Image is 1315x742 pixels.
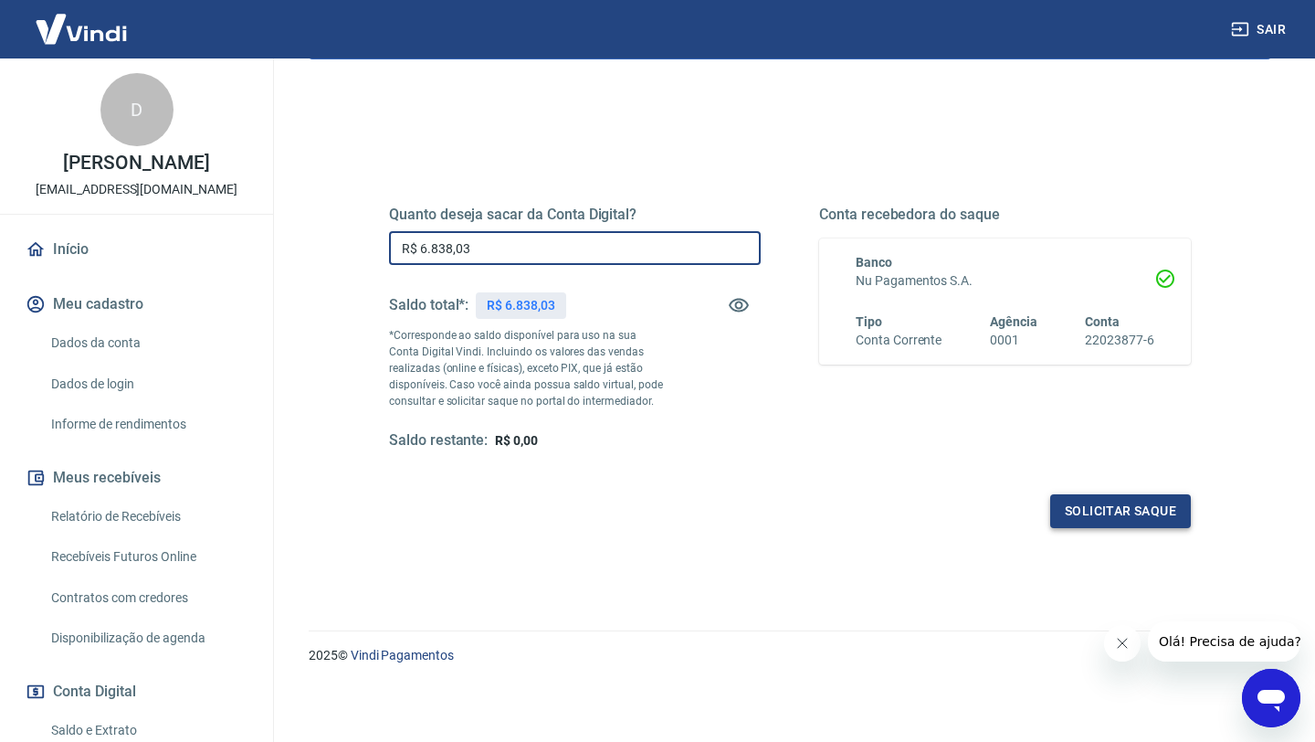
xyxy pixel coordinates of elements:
[22,1,141,57] img: Vindi
[389,206,761,224] h5: Quanto deseja sacar da Conta Digital?
[44,366,251,403] a: Dados de login
[1085,314,1120,329] span: Conta
[1050,494,1191,528] button: Solicitar saque
[990,314,1037,329] span: Agência
[1148,621,1300,662] iframe: Mensagem da empresa
[44,498,251,535] a: Relatório de Recebíveis
[22,284,251,324] button: Meu cadastro
[856,314,882,329] span: Tipo
[487,296,554,315] p: R$ 6.838,03
[100,73,174,146] div: D
[1242,669,1300,727] iframe: Botão para abrir a janela de mensagens
[22,458,251,498] button: Meus recebíveis
[389,327,668,409] p: *Corresponde ao saldo disponível para uso na sua Conta Digital Vindi. Incluindo os valores das ve...
[389,431,488,450] h5: Saldo restante:
[36,180,237,199] p: [EMAIL_ADDRESS][DOMAIN_NAME]
[44,620,251,657] a: Disponibilização de agenda
[44,538,251,576] a: Recebíveis Futuros Online
[856,331,942,350] h6: Conta Corrente
[44,406,251,443] a: Informe de rendimentos
[309,646,1271,665] p: 2025 ©
[1227,13,1293,47] button: Sair
[22,229,251,270] a: Início
[819,206,1191,224] h5: Conta recebedora do saque
[351,648,454,662] a: Vindi Pagamentos
[44,324,251,362] a: Dados da conta
[1104,625,1141,662] iframe: Fechar mensagem
[495,433,538,448] span: R$ 0,00
[63,154,209,173] p: [PERSON_NAME]
[389,296,468,314] h5: Saldo total*:
[856,271,1154,291] h6: Nu Pagamentos S.A.
[11,13,153,27] span: Olá! Precisa de ajuda?
[44,579,251,617] a: Contratos com credores
[856,255,892,270] span: Banco
[22,672,251,712] button: Conta Digital
[990,331,1037,350] h6: 0001
[1085,331,1154,350] h6: 22023877-6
